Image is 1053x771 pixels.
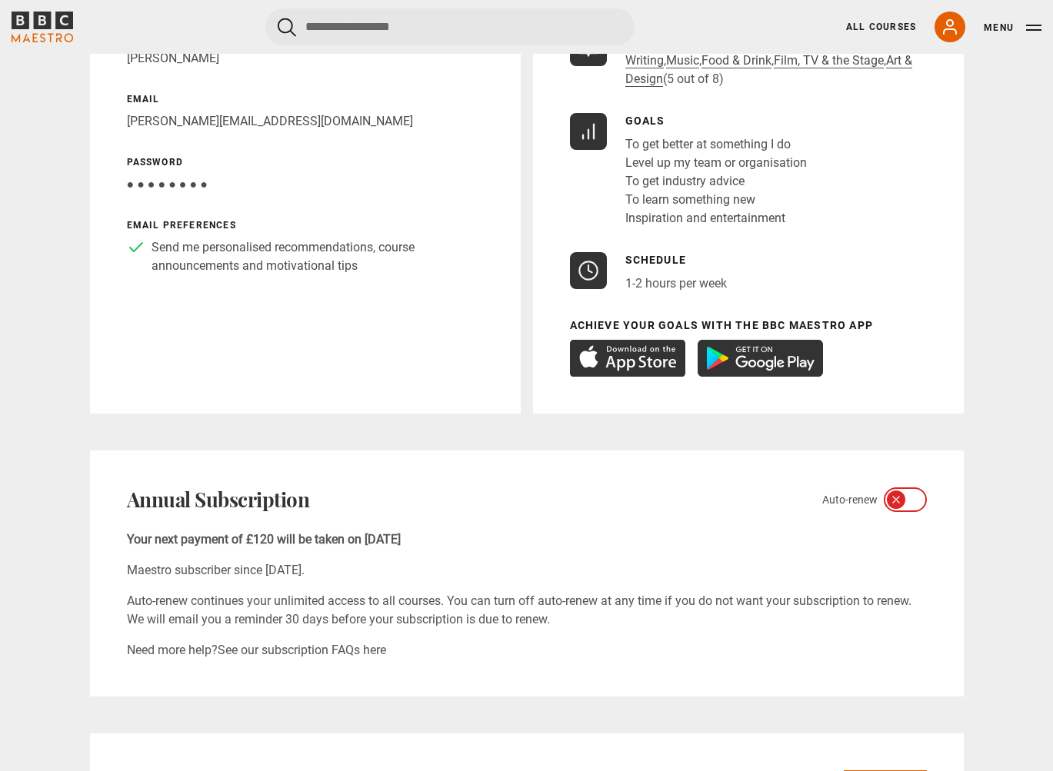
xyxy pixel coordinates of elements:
p: Goals [625,113,807,129]
span: Auto-renew [822,492,878,508]
h2: Annual Subscription [127,487,310,512]
li: To learn something new [625,191,807,209]
a: See our subscription FAQs here [218,643,386,657]
b: Your next payment of £120 will be taken on [DATE] [127,532,401,547]
li: To get industry advice [625,172,807,191]
p: Send me personalised recommendations, course announcements and motivational tips [152,238,484,275]
p: Achieve your goals with the BBC Maestro App [570,317,927,334]
p: [PERSON_NAME][EMAIL_ADDRESS][DOMAIN_NAME] [127,112,484,131]
svg: BBC Maestro [12,12,73,42]
p: Password [127,155,484,169]
p: Schedule [625,252,727,268]
p: Email [127,92,484,106]
p: , , , , (5 out of 8) [625,52,927,88]
li: Level up my team or organisation [625,154,807,172]
button: Toggle navigation [984,20,1041,35]
input: Search [265,8,635,45]
a: Music [666,53,699,68]
span: ● ● ● ● ● ● ● ● [127,177,208,191]
p: Auto-renew continues your unlimited access to all courses. You can turn off auto-renew at any tim... [127,592,927,629]
p: Email preferences [127,218,484,232]
li: Inspiration and entertainment [625,209,807,228]
li: To get better at something I do [625,135,807,154]
p: 1-2 hours per week [625,274,727,293]
p: Need more help? [127,641,927,660]
a: Writing [625,53,664,68]
p: Maestro subscriber since [DATE]. [127,561,927,580]
a: All Courses [846,20,916,34]
p: [PERSON_NAME] [127,49,484,68]
button: Submit the search query [278,18,296,37]
a: Film, TV & the Stage [774,53,884,68]
a: Food & Drink [701,53,771,68]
